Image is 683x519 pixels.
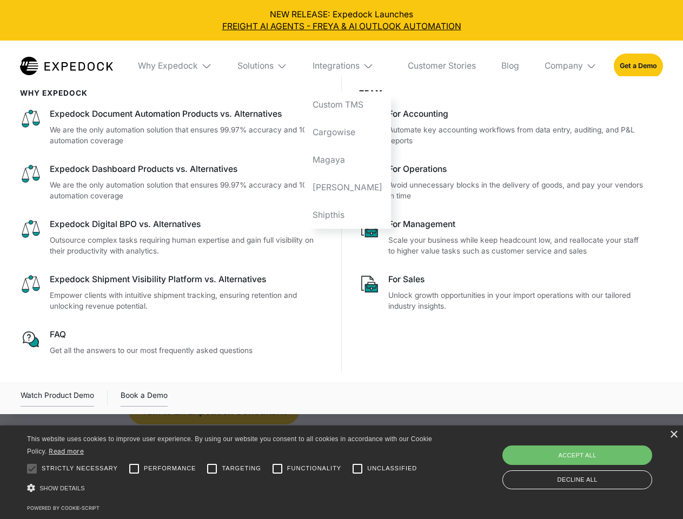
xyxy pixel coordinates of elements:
a: Magaya [304,146,391,174]
a: For SalesUnlock growth opportunities in your import operations with our tailored industry insights. [359,274,646,312]
div: Company [545,61,583,71]
div: NEW RELEASE: Expedock Launches [9,9,675,32]
a: Custom TMS [304,91,391,119]
p: Empower clients with intuitive shipment tracking, ensuring retention and unlocking revenue potent... [50,290,324,312]
a: For ManagementScale your business while keep headcount low, and reallocate your staff to higher v... [359,218,646,257]
p: Get all the answers to our most frequently asked questions [50,345,324,356]
div: Show details [27,481,436,496]
p: Outsource complex tasks requiring human expertise and gain full visibility on their productivity ... [50,235,324,257]
a: Expedock Digital BPO vs. AlternativesOutsource complex tasks requiring human expertise and gain f... [20,218,324,257]
div: For Management [388,218,646,230]
p: Scale your business while keep headcount low, and reallocate your staff to higher value tasks suc... [388,235,646,257]
div: For Operations [388,163,646,175]
span: Performance [144,464,196,473]
span: Targeting [222,464,261,473]
div: FAQ [50,329,324,341]
span: Unclassified [367,464,417,473]
div: For Sales [388,274,646,285]
a: Expedock Shipment Visibility Platform vs. AlternativesEmpower clients with intuitive shipment tra... [20,274,324,312]
div: Why Expedock [130,41,221,91]
div: Expedock Shipment Visibility Platform vs. Alternatives [50,274,324,285]
a: Book a Demo [121,389,168,407]
a: Cargowise [304,119,391,147]
div: Expedock Document Automation Products vs. Alternatives [50,108,324,120]
a: Blog [493,41,527,91]
span: This website uses cookies to improve user experience. By using our website you consent to all coo... [27,435,432,455]
a: Powered by cookie-script [27,505,100,511]
a: [PERSON_NAME] [304,174,391,201]
a: For AccountingAutomate key accounting workflows from data entry, auditing, and P&L reports [359,108,646,147]
p: We are the only automation solution that ensures 99.97% accuracy and 100% automation coverage [50,124,324,147]
div: Solutions [229,41,296,91]
p: Unlock growth opportunities in your import operations with our tailored industry insights. [388,290,646,312]
span: Strictly necessary [42,464,118,473]
div: Team [359,89,646,97]
p: Automate key accounting workflows from data entry, auditing, and P&L reports [388,124,646,147]
a: For OperationsAvoid unnecessary blocks in the delivery of goods, and pay your vendors in time [359,163,646,202]
p: Avoid unnecessary blocks in the delivery of goods, and pay your vendors in time [388,179,646,202]
div: For Accounting [388,108,646,120]
a: FAQGet all the answers to our most frequently asked questions [20,329,324,356]
iframe: Chat Widget [503,402,683,519]
div: Integrations [313,61,360,71]
div: Integrations [304,41,391,91]
a: Get a Demo [614,54,663,78]
div: Why Expedock [138,61,198,71]
div: Expedock Digital BPO vs. Alternatives [50,218,324,230]
div: Company [536,41,605,91]
a: Expedock Dashboard Products vs. AlternativesWe are the only automation solution that ensures 99.9... [20,163,324,202]
span: Show details [39,485,85,491]
p: We are the only automation solution that ensures 99.97% accuracy and 100% automation coverage [50,179,324,202]
a: open lightbox [21,389,94,407]
div: Solutions [237,61,274,71]
nav: Integrations [304,91,391,229]
a: FREIGHT AI AGENTS - FREYA & AI OUTLOOK AUTOMATION [9,21,675,32]
a: Shipthis [304,201,391,229]
div: Watch Product Demo [21,389,94,407]
div: Expedock Dashboard Products vs. Alternatives [50,163,324,175]
span: Functionality [287,464,341,473]
a: Customer Stories [399,41,484,91]
a: Expedock Document Automation Products vs. AlternativesWe are the only automation solution that en... [20,108,324,147]
a: Read more [49,447,84,455]
div: WHy Expedock [20,89,324,97]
